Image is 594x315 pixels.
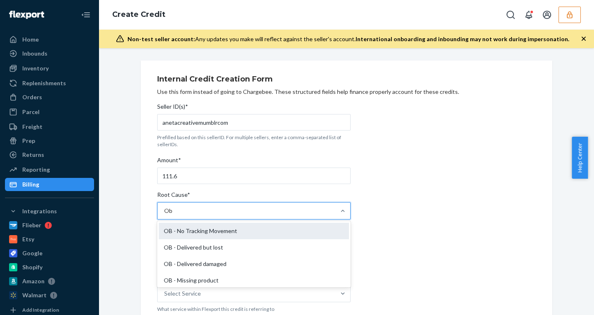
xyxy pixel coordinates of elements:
[22,35,39,44] div: Home
[5,275,94,288] a: Amazon
[572,137,588,179] button: Help Center
[22,79,66,87] div: Replenishments
[5,205,94,218] button: Integrations
[5,134,94,147] a: Prep
[22,277,45,285] div: Amazon
[22,235,34,243] div: Etsy
[5,289,94,302] a: Walmart
[5,105,94,119] a: Parcel
[5,33,94,46] a: Home
[157,306,351,313] p: What service within Flexport this credit is referring to
[22,123,42,131] div: Freight
[22,207,57,215] div: Integrations
[5,91,94,104] a: Orders
[157,88,536,96] div: Use this form instead of going to Chargebee. These structured fields help finance properly accoun...
[106,3,172,27] ol: breadcrumbs
[22,306,59,313] div: Add Integration
[22,108,40,116] div: Parcel
[502,7,519,23] button: Open Search Box
[539,7,555,23] button: Open account menu
[157,156,181,168] span: Amount*
[159,239,349,256] div: OB - Delivered but lost
[157,134,351,148] p: Prefilled based on this sellerID. For multiple sellers, enter a comma-separated list of sellerIDs.
[164,289,201,298] div: Select Service
[22,49,47,58] div: Inbounds
[127,35,569,43] div: Any updates you make will reflect against the seller's account.
[5,178,94,191] a: Billing
[9,11,44,19] img: Flexport logo
[22,180,39,189] div: Billing
[157,74,536,84] h2: Internal Credit Creation Form
[5,47,94,60] a: Inbounds
[5,247,94,260] a: Google
[5,233,94,246] a: Etsy
[157,168,351,184] input: Amount*
[78,7,94,23] button: Close Navigation
[157,114,351,131] input: Seller ID(s)*
[5,261,94,274] a: Shopify
[22,137,35,145] div: Prep
[5,163,94,176] a: Reporting
[5,305,94,315] a: Add Integration
[5,120,94,133] a: Freight
[159,272,349,289] div: OB - Missing product
[5,77,94,90] a: Replenishments
[22,151,44,159] div: Returns
[22,166,50,174] div: Reporting
[22,291,47,299] div: Walmart
[157,191,190,202] span: Root Cause*
[112,10,165,19] a: Create Credit
[22,263,42,271] div: Shopify
[22,93,42,101] div: Orders
[5,148,94,161] a: Returns
[521,7,537,23] button: Open notifications
[356,35,569,42] span: International onboarding and inbounding may not work during impersonation.
[22,221,41,229] div: Flieber
[157,103,188,114] span: Seller ID(s)*
[127,35,195,42] span: Non-test seller account:
[5,219,94,232] a: Flieber
[159,256,349,272] div: OB - Delivered damaged
[159,223,349,239] div: OB - No Tracking Movement
[164,207,173,215] input: Root Cause*OB - No Tracking MovementOB - Delivered but lostOB - Delivered damagedOB - Missing pro...
[22,249,42,257] div: Google
[5,62,94,75] a: Inventory
[22,64,49,72] div: Inventory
